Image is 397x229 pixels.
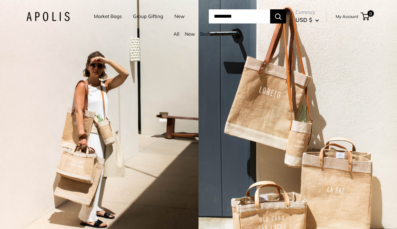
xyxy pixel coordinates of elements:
a: Market Bags [94,12,122,21]
a: Group Gifting [133,12,163,21]
span: 0 [367,10,374,17]
span: USD $ [296,16,312,23]
a: New [174,12,185,21]
button: Search [270,9,286,23]
a: Bestsellers [200,31,224,37]
img: Apolis [26,12,70,21]
a: My Account [336,13,358,20]
a: 0 [361,13,369,20]
a: All [173,31,180,37]
a: New [185,31,195,37]
span: Currency [296,8,319,17]
input: Search... [209,9,270,23]
button: USD $ [296,15,319,25]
